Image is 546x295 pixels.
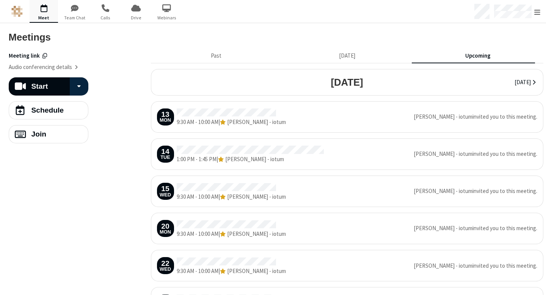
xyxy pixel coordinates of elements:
p: invited you to this meeting. [414,150,537,158]
div: 20 [161,223,169,230]
span: [PERSON_NAME] - iotum [414,187,472,195]
div: | [177,230,286,239]
span: 1:00 PM - 1:45 PM [177,155,217,163]
h4: Schedule [31,107,64,114]
span: Drive [122,14,150,21]
div: Monday, October 13, 2025 9:30 AM [157,108,174,126]
div: Tue [160,155,170,160]
span: [PERSON_NAME] - iotum [414,113,472,120]
div: Start conference options [70,77,88,96]
button: Copy my meeting room link [9,52,47,60]
p: invited you to this meeting. [414,262,537,270]
button: [DATE] [284,49,409,63]
div: | [177,193,286,201]
div: 22 [161,260,169,267]
p: invited you to this meeting. [414,187,537,196]
h4: Join [31,130,46,138]
span: [DATE] [515,78,531,86]
button: [DATE] [510,75,540,89]
div: Wed [160,193,171,198]
span: [PERSON_NAME] - iotum [227,267,286,275]
p: invited you to this meeting. [414,113,537,121]
img: Iotum [11,6,23,17]
div: | [177,267,286,276]
span: [PERSON_NAME] - iotum [414,262,472,269]
span: [PERSON_NAME] - iotum [227,118,286,126]
h3: Meetings [9,32,543,42]
span: [PERSON_NAME] - iotum [414,224,472,232]
button: Audio conferencing details [9,63,78,72]
div: 15 [161,185,169,192]
div: Tuesday, October 14, 2025 1:00 PM [157,146,174,163]
span: [PERSON_NAME] - iotum [414,150,472,157]
span: [PERSON_NAME] - iotum [227,193,286,200]
span: [PERSON_NAME] - iotum [225,155,284,163]
button: Join [9,125,88,143]
div: | [177,118,286,127]
section: Account details [9,46,145,72]
h4: Start [31,83,48,90]
div: Wed [160,267,171,272]
p: invited you to this meeting. [414,224,537,233]
button: Start [9,77,71,96]
iframe: Chat [527,275,540,290]
span: [PERSON_NAME] - iotum [227,230,286,237]
div: Monday, October 20, 2025 9:30 AM [157,220,174,237]
button: Past [154,49,279,63]
div: Mon [160,230,171,235]
h3: [DATE] [331,77,363,88]
span: Copy my meeting room link [9,52,40,59]
span: 9:30 AM - 10:00 AM [177,193,218,200]
div: 13 [161,111,169,118]
div: 14 [161,148,169,155]
div: Wednesday, October 15, 2025 9:30 AM [157,183,174,200]
span: 9:30 AM - 10:00 AM [177,267,218,275]
div: Mon [160,118,171,123]
span: Webinars [152,14,181,21]
div: | [177,155,324,164]
span: 9:30 AM - 10:00 AM [177,118,218,126]
span: Team Chat [60,14,89,21]
button: Schedule [9,101,88,119]
button: Upcoming [415,49,540,63]
div: Wednesday, October 22, 2025 9:30 AM [157,257,174,274]
span: Meet [30,14,58,21]
span: 9:30 AM - 10:00 AM [177,230,218,237]
span: Calls [91,14,119,21]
